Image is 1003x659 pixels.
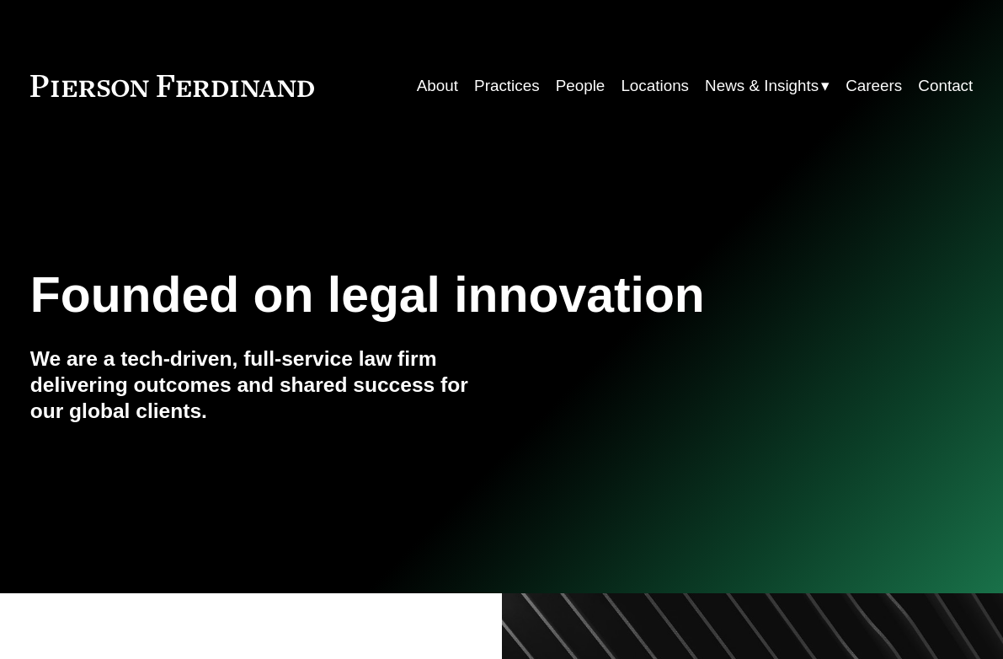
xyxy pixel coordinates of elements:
a: Practices [474,70,540,102]
span: News & Insights [705,72,819,100]
a: Contact [918,70,973,102]
a: Locations [621,70,689,102]
a: People [556,70,606,102]
a: About [417,70,458,102]
h4: We are a tech-driven, full-service law firm delivering outcomes and shared success for our global... [30,346,502,425]
h1: Founded on legal innovation [30,266,816,323]
a: folder dropdown [705,70,830,102]
a: Careers [846,70,902,102]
